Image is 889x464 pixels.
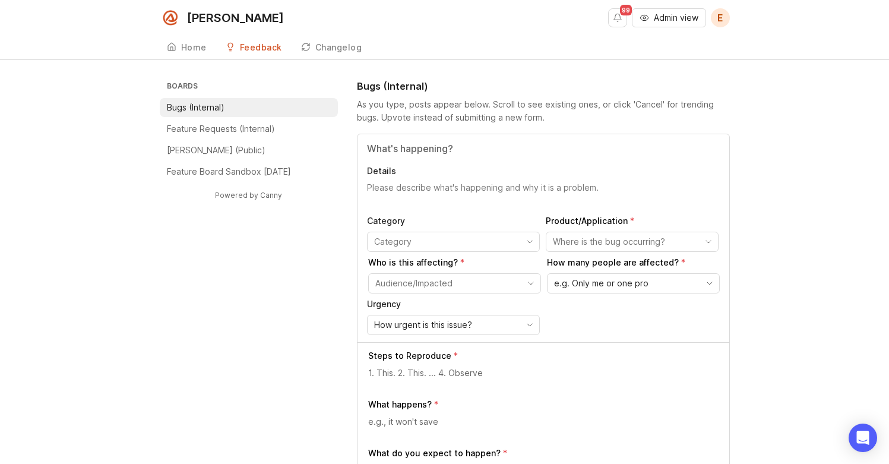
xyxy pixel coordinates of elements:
[368,273,541,293] div: toggle menu
[520,320,539,330] svg: toggle icon
[553,235,698,248] input: Where is the bug occurring?
[160,36,214,60] a: Home
[367,315,540,335] div: toggle menu
[546,215,719,227] p: Product/Application
[849,424,877,452] div: Open Intercom Messenger
[187,12,284,24] div: [PERSON_NAME]
[160,162,338,181] a: Feature Board Sandbox [DATE]
[608,8,627,27] button: Notifications
[164,79,338,96] h3: Boards
[368,257,541,269] p: Who is this affecting?
[700,279,719,288] svg: toggle icon
[367,141,720,156] input: Title
[357,79,428,93] h1: Bugs (Internal)
[711,8,730,27] button: E
[240,43,282,52] div: Feedback
[167,144,265,156] p: [PERSON_NAME] (Public)
[367,215,540,227] p: Category
[167,123,275,135] p: Feature Requests (Internal)
[315,43,362,52] div: Changelog
[367,232,540,252] div: toggle menu
[368,447,501,459] p: What do you expect to happen?
[368,399,432,411] p: What happens?
[547,273,720,293] div: toggle menu
[219,36,289,60] a: Feedback
[368,350,451,362] p: Steps to Reproduce
[554,277,648,290] span: e.g. Only me or one pro
[520,237,539,247] svg: toggle icon
[374,318,472,332] span: How urgent is this issue?
[160,141,338,160] a: [PERSON_NAME] (Public)
[367,165,720,177] p: Details
[181,43,207,52] div: Home
[547,257,720,269] p: How many people are affected?
[620,5,632,15] span: 99
[367,182,720,206] textarea: Details
[294,36,369,60] a: Changelog
[167,102,224,113] p: Bugs (Internal)
[160,98,338,117] a: Bugs (Internal)
[213,188,284,202] a: Powered by Canny
[160,119,338,138] a: Feature Requests (Internal)
[167,166,291,178] p: Feature Board Sandbox [DATE]
[717,11,723,25] span: E
[160,7,181,29] img: Smith.ai logo
[374,235,519,248] input: Category
[521,279,540,288] svg: toggle icon
[699,237,718,247] svg: toggle icon
[367,298,540,310] p: Urgency
[632,8,706,27] button: Admin view
[375,277,520,290] input: Audience/Impacted
[654,12,698,24] span: Admin view
[546,232,719,252] div: toggle menu
[357,98,730,124] div: As you type, posts appear below. Scroll to see existing ones, or click 'Cancel' for trending bugs...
